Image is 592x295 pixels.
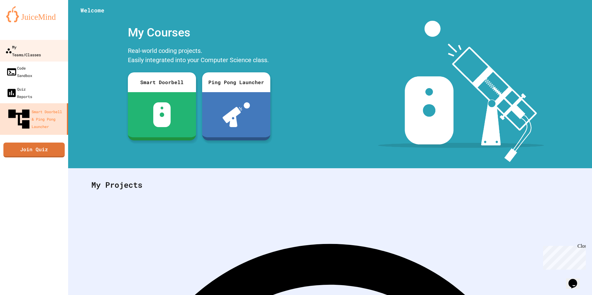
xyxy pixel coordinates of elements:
[6,85,32,100] div: Quiz Reports
[128,72,196,92] div: Smart Doorbell
[6,64,32,79] div: Code Sandbox
[125,45,273,68] div: Real-world coding projects. Easily integrated into your Computer Science class.
[153,102,171,127] img: sdb-white.svg
[541,243,586,270] iframe: chat widget
[5,43,41,58] div: My Teams/Classes
[378,21,544,162] img: banner-image-my-projects.png
[6,106,64,132] div: Smart Doorbell & Ping Pong Launcher
[3,143,65,157] a: Join Quiz
[566,270,586,289] iframe: chat widget
[202,72,270,92] div: Ping Pong Launcher
[85,173,575,197] div: My Projects
[2,2,43,39] div: Chat with us now!Close
[223,102,250,127] img: ppl-with-ball.png
[6,6,62,22] img: logo-orange.svg
[125,21,273,45] div: My Courses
